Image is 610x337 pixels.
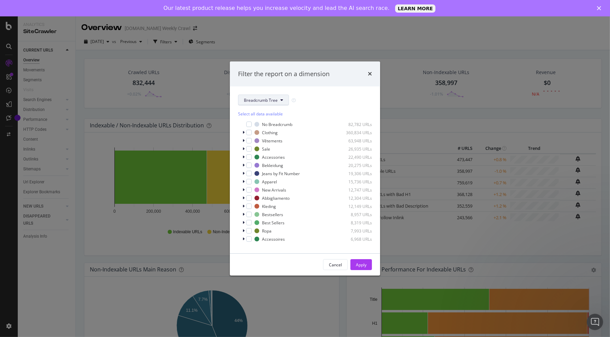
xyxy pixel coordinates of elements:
[262,236,285,242] div: Accessoires
[262,212,283,217] div: Bestsellers
[262,203,276,209] div: Kleding
[338,146,372,152] div: 26,935 URLs
[238,95,289,106] button: Breadcrumb Tree
[238,70,330,79] div: Filter the report on a dimension
[368,70,372,79] div: times
[338,171,372,177] div: 19,306 URLs
[323,259,348,270] button: Cancel
[262,179,277,185] div: Apparel
[164,5,390,12] div: Our latest product release helps you increase velocity and lead the AI search race.
[262,138,282,144] div: Vêtements
[338,122,372,127] div: 82,782 URLs
[262,195,290,201] div: Abbigliamento
[262,130,278,136] div: Clothing
[262,163,283,168] div: Bekleidung
[329,262,342,268] div: Cancel
[338,187,372,193] div: 12,747 URLs
[244,97,278,103] span: Breadcrumb Tree
[338,138,372,144] div: 63,948 URLs
[338,154,372,160] div: 22,490 URLs
[338,179,372,185] div: 15,736 URLs
[262,122,292,127] div: No Breadcrumb
[338,203,372,209] div: 12,149 URLs
[338,236,372,242] div: 6,968 URLs
[338,163,372,168] div: 20,275 URLs
[262,154,285,160] div: Accessories
[238,111,372,117] div: Select all data available
[262,146,270,152] div: Sale
[597,6,604,10] div: Close
[587,314,603,330] iframe: Intercom live chat
[338,195,372,201] div: 12,304 URLs
[262,220,285,226] div: Best Sellers
[350,259,372,270] button: Apply
[262,171,300,177] div: Jeans by Fit Number
[356,262,366,268] div: Apply
[338,130,372,136] div: 360,834 URLs
[262,228,272,234] div: Ropa
[395,4,436,13] a: LEARN MORE
[338,212,372,217] div: 8,957 URLs
[262,187,286,193] div: New Arrivals
[230,61,380,276] div: modal
[338,228,372,234] div: 7,993 URLs
[338,220,372,226] div: 8,319 URLs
